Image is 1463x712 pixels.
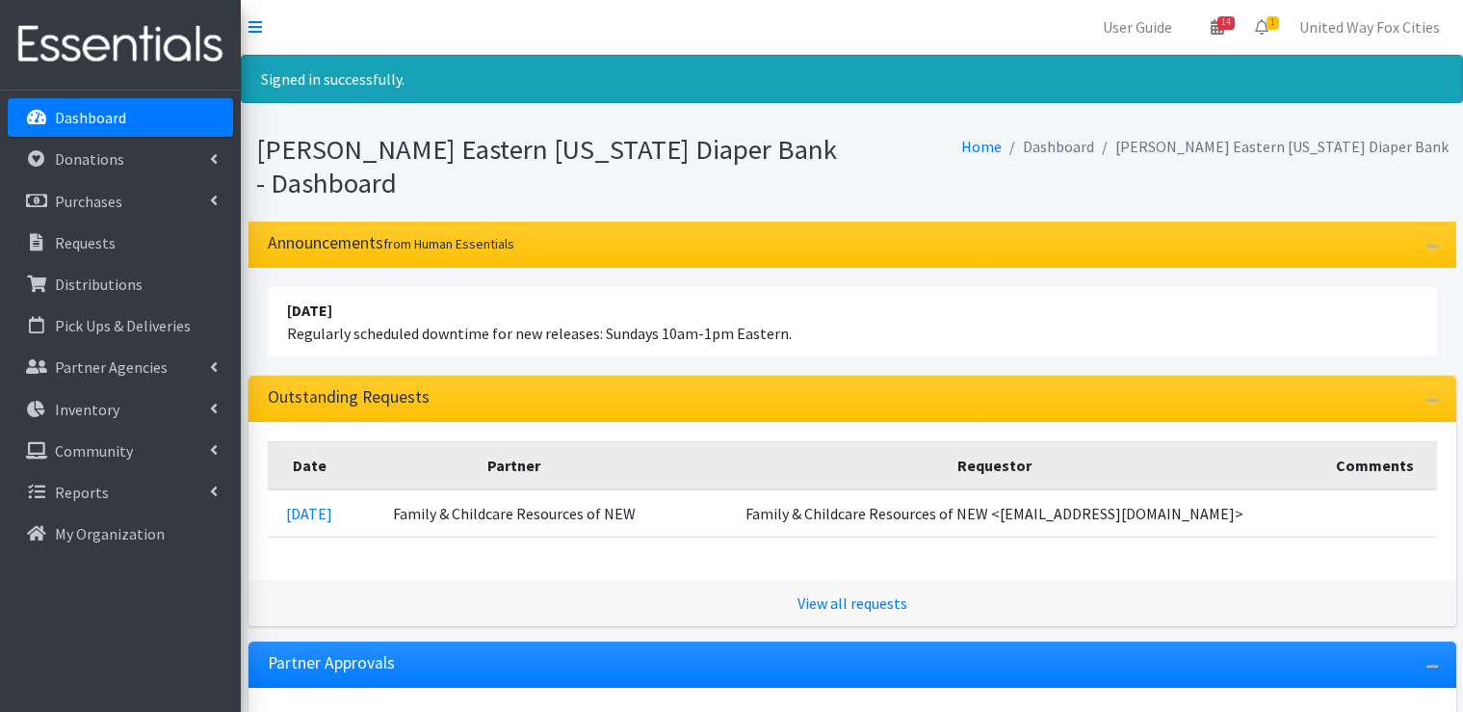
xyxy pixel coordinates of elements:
[55,400,119,419] p: Inventory
[8,140,233,178] a: Donations
[1313,442,1436,490] th: Comments
[1267,16,1279,30] span: 1
[8,265,233,303] a: Distributions
[287,301,332,320] strong: [DATE]
[1002,133,1094,161] li: Dashboard
[55,149,124,169] p: Donations
[961,137,1002,156] a: Home
[55,441,133,461] p: Community
[55,483,109,502] p: Reports
[797,593,907,613] a: View all requests
[1094,133,1449,161] li: [PERSON_NAME] Eastern [US_STATE] Diaper Bank
[677,489,1314,538] td: Family & Childcare Resources of NEW <[EMAIL_ADDRESS][DOMAIN_NAME]>
[241,55,1463,103] div: Signed in successfully.
[1195,8,1240,46] a: 14
[268,442,353,490] th: Date
[268,233,514,253] h3: Announcements
[55,357,168,377] p: Partner Agencies
[8,306,233,345] a: Pick Ups & Deliveries
[55,108,126,127] p: Dashboard
[8,432,233,470] a: Community
[256,133,846,199] h1: [PERSON_NAME] Eastern [US_STATE] Diaper Bank - Dashboard
[55,233,116,252] p: Requests
[352,442,676,490] th: Partner
[352,489,676,538] td: Family & Childcare Resources of NEW
[55,316,191,335] p: Pick Ups & Deliveries
[55,524,165,543] p: My Organization
[8,514,233,553] a: My Organization
[383,235,514,252] small: from Human Essentials
[268,653,395,673] h3: Partner Approvals
[677,442,1314,490] th: Requestor
[55,192,122,211] p: Purchases
[286,504,332,523] a: [DATE]
[268,387,430,408] h3: Outstanding Requests
[8,390,233,429] a: Inventory
[1240,8,1284,46] a: 1
[8,348,233,386] a: Partner Agencies
[8,473,233,512] a: Reports
[268,287,1437,356] li: Regularly scheduled downtime for new releases: Sundays 10am-1pm Eastern.
[1217,16,1235,30] span: 14
[1284,8,1455,46] a: United Way Fox Cities
[8,13,233,77] img: HumanEssentials
[8,224,233,262] a: Requests
[8,98,233,137] a: Dashboard
[55,275,143,294] p: Distributions
[8,182,233,221] a: Purchases
[1087,8,1188,46] a: User Guide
